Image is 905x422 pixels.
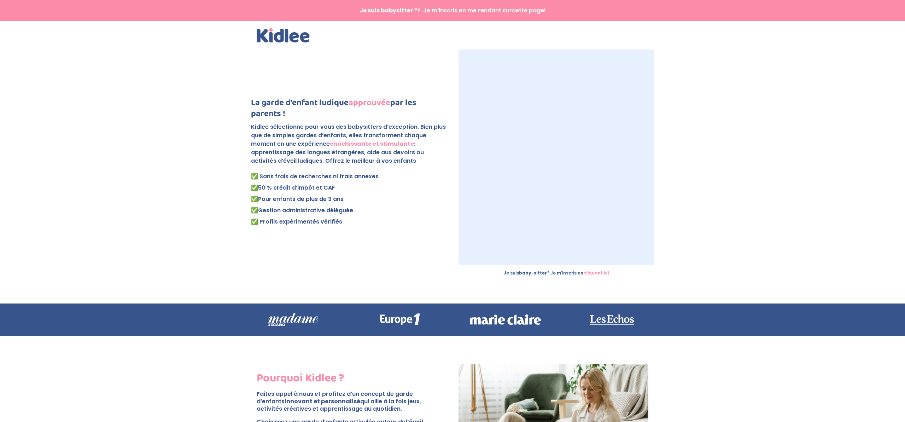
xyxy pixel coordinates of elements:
strong: innovant et personnalisé [285,397,360,405]
span: ✅ Sans frais de recherches ni frais annexes [251,172,379,180]
strong: ✅ [251,195,258,203]
span: ✅ Profils expérimentés vérifiés [251,218,342,226]
strong: approuvée [349,96,390,110]
p: ? Je m’inscris en me rendant sur ! [257,8,648,13]
h1: La garde d’enfant ludique par les parents ! [251,97,446,123]
strong: baby-sitter [519,270,547,276]
img: les echos [570,304,654,336]
strong: Je suis babysitter ? [360,6,417,15]
h2: Pourquoi Kidlee ? [257,370,446,391]
span: cette page [512,6,544,15]
img: madame-figaro [251,304,335,336]
p: Kidlee sélectionne pour vous des babysitters d’exception. Bien plus que de simples gardes d’enfan... [251,123,446,171]
img: europe 1 [357,304,442,336]
img: marie claire [463,304,548,336]
p: Je suis ? Je m’inscris en [459,271,654,275]
strong: ✅ [251,184,258,192]
iframe: formulaire-inscription-famille [459,50,654,265]
img: Kidlee - Logo [257,28,310,42]
span: ✅Gestion administrative déléguée [251,206,353,214]
strong: enrichissante et stimulante [330,140,414,148]
a: cliquant ici [583,270,609,276]
span: 50 % crédit d’impôt et CAF Pour enfants de plus de 3 ans [251,184,344,203]
p: Faites appel à nous et profitez d’un concept de garde d’enfants qui allie à la fois jeux, activit... [257,391,446,418]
